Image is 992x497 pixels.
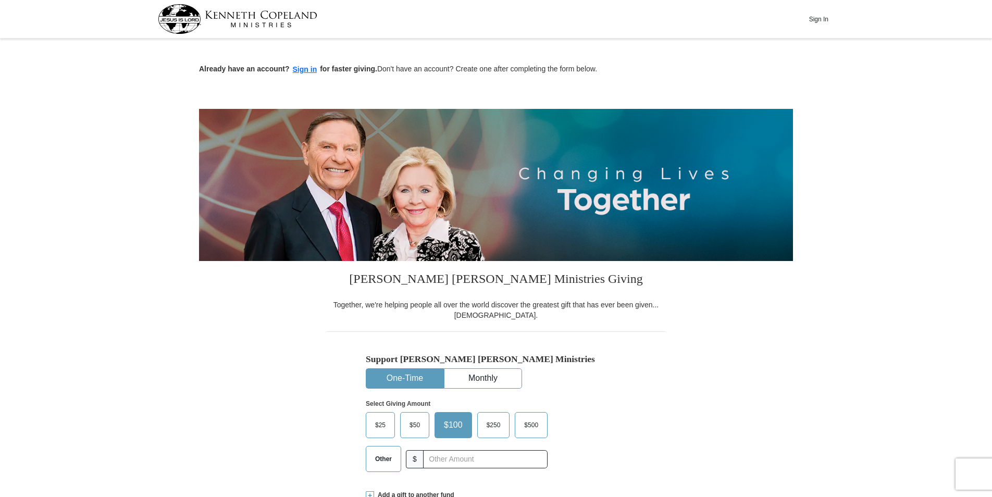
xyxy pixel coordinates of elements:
input: Other Amount [423,450,548,468]
strong: Select Giving Amount [366,400,430,407]
span: $ [406,450,424,468]
span: $50 [404,417,425,433]
h5: Support [PERSON_NAME] [PERSON_NAME] Ministries [366,354,626,365]
button: Sign In [803,11,834,27]
div: Together, we're helping people all over the world discover the greatest gift that has ever been g... [327,300,665,320]
button: Sign in [290,64,320,76]
img: kcm-header-logo.svg [158,4,317,34]
h3: [PERSON_NAME] [PERSON_NAME] Ministries Giving [327,261,665,300]
strong: Already have an account? for faster giving. [199,65,377,73]
button: One-Time [366,369,443,388]
button: Monthly [444,369,522,388]
span: $100 [439,417,468,433]
p: Don't have an account? Create one after completing the form below. [199,64,793,76]
span: $500 [519,417,543,433]
span: $250 [481,417,506,433]
span: Other [370,451,397,467]
span: $25 [370,417,391,433]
